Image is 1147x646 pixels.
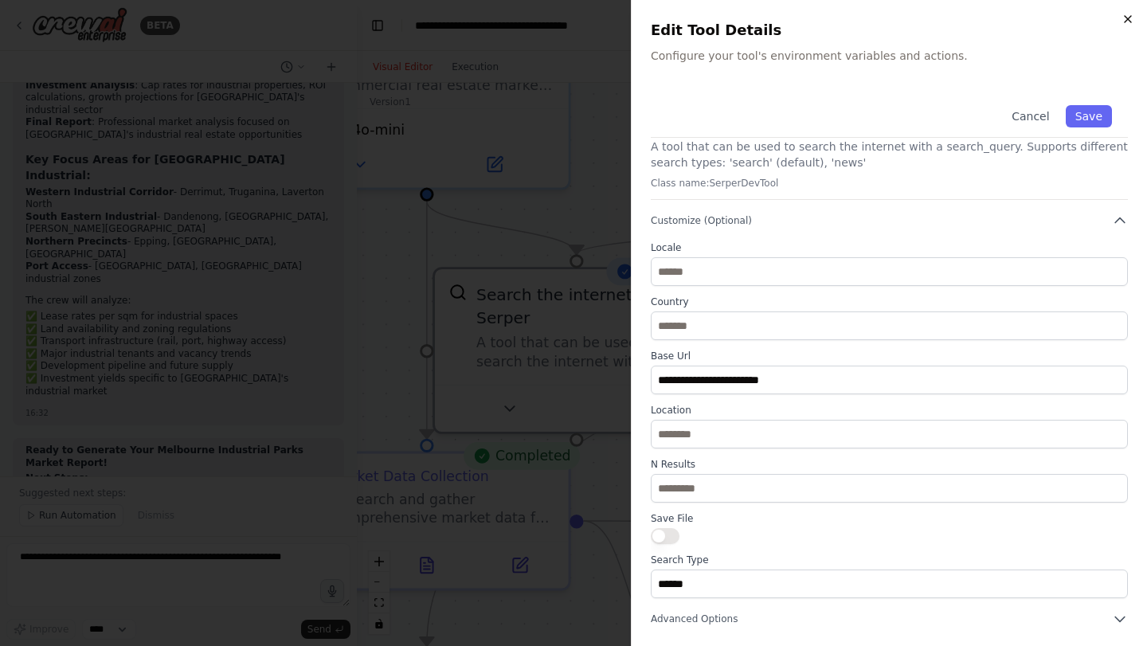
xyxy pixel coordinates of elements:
button: Save [1066,105,1112,127]
label: Locale [651,241,1128,254]
span: Advanced Options [651,613,738,625]
span: Customize (Optional) [651,214,752,227]
label: Search Type [651,554,1128,566]
p: A tool that can be used to search the internet with a search_query. Supports different search typ... [651,139,1128,170]
label: N Results [651,458,1128,471]
label: Location [651,404,1128,417]
h2: Edit Tool Details [651,19,1128,41]
p: Configure your tool's environment variables and actions. [651,48,1128,64]
label: Base Url [651,350,1128,362]
button: Customize (Optional) [651,213,1128,229]
p: Class name: SerperDevTool [651,177,1128,190]
label: Save File [651,512,1128,525]
button: Cancel [1002,105,1059,127]
button: Advanced Options [651,611,1128,627]
label: Country [651,296,1128,308]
